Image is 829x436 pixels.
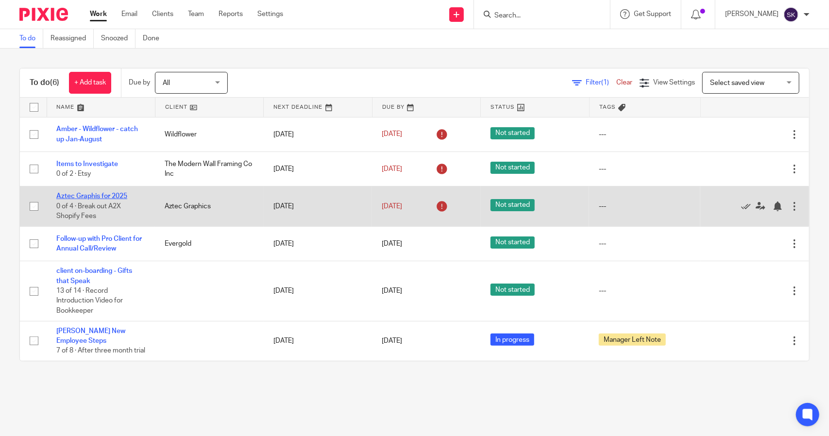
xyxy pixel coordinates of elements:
[493,12,581,20] input: Search
[56,193,127,200] a: Aztec Graphis for 2025
[163,80,170,86] span: All
[56,328,125,344] a: [PERSON_NAME] New Employee Steps
[264,226,372,261] td: [DATE]
[155,186,263,226] td: Aztec Graphics
[264,117,372,151] td: [DATE]
[30,78,59,88] h1: To do
[56,268,132,284] a: client on-boarding - Gifts that Speak
[783,7,799,22] img: svg%3E
[264,261,372,321] td: [DATE]
[491,162,535,174] span: Not started
[219,9,243,19] a: Reports
[653,79,695,86] span: View Settings
[491,127,535,139] span: Not started
[599,201,691,211] div: ---
[382,203,402,210] span: [DATE]
[51,29,94,48] a: Reassigned
[56,170,91,177] span: 0 of 2 · Etsy
[382,287,402,294] span: [DATE]
[710,80,764,86] span: Select saved view
[725,9,778,19] p: [PERSON_NAME]
[491,284,535,296] span: Not started
[19,29,43,48] a: To do
[143,29,167,48] a: Done
[188,9,204,19] a: Team
[257,9,283,19] a: Settings
[56,235,142,252] a: Follow-up with Pro Client for Annual Call/Review
[601,79,609,86] span: (1)
[599,130,691,139] div: ---
[19,8,68,21] img: Pixie
[491,236,535,249] span: Not started
[741,201,756,211] a: Mark as done
[56,287,123,314] span: 13 of 14 · Record Introduction Video for Bookkeeper
[129,78,150,87] p: Due by
[56,347,145,354] span: 7 of 8 · After three month trial
[599,239,691,249] div: ---
[69,72,111,94] a: + Add task
[50,79,59,86] span: (6)
[152,9,173,19] a: Clients
[155,151,263,186] td: The Modern Wall Framing Co Inc
[491,199,535,211] span: Not started
[56,126,138,142] a: Amber - Wildflower - catch up Jan-August
[56,203,121,220] span: 0 of 4 · Break out A2X Shopify Fees
[599,334,666,346] span: Manager Left Note
[382,240,402,247] span: [DATE]
[155,226,263,261] td: Evergold
[90,9,107,19] a: Work
[155,117,263,151] td: Wildflower
[264,321,372,361] td: [DATE]
[599,104,616,110] span: Tags
[121,9,137,19] a: Email
[599,286,691,296] div: ---
[382,131,402,138] span: [DATE]
[264,186,372,226] td: [DATE]
[491,334,534,346] span: In progress
[586,79,616,86] span: Filter
[616,79,632,86] a: Clear
[56,161,118,168] a: Items to Investigate
[382,166,402,172] span: [DATE]
[101,29,135,48] a: Snoozed
[264,151,372,186] td: [DATE]
[599,164,691,174] div: ---
[634,11,671,17] span: Get Support
[382,337,402,344] span: [DATE]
